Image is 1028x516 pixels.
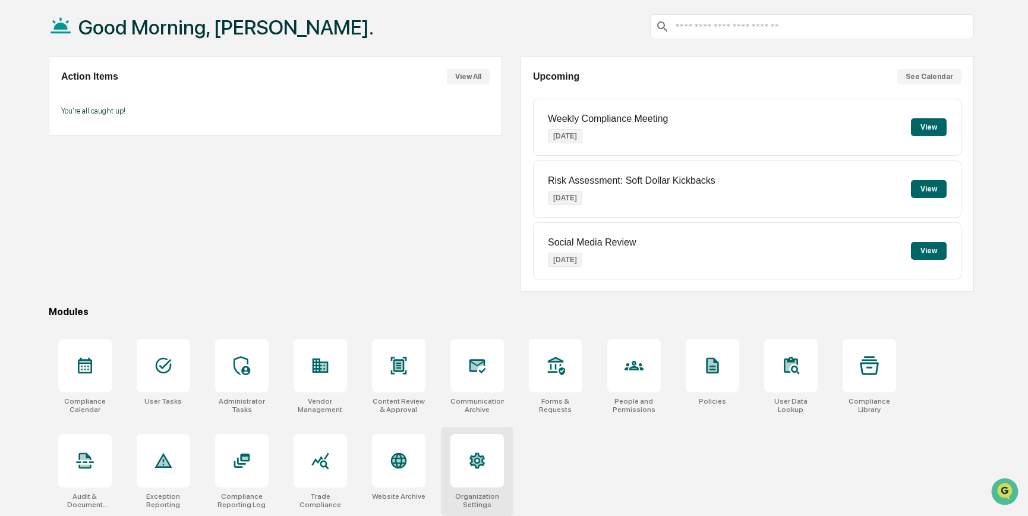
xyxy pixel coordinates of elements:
[529,397,582,414] div: Forms & Requests
[81,145,152,166] a: 🗄️Attestations
[450,397,504,414] div: Communications Archive
[548,175,715,186] p: Risk Assessment: Soft Dollar Kickbacks
[144,397,182,405] div: User Tasks
[137,492,190,509] div: Exception Reporting
[49,306,974,317] div: Modules
[215,397,269,414] div: Administrator Tasks
[897,69,961,84] button: See Calendar
[911,242,947,260] button: View
[58,492,112,509] div: Audit & Document Logs
[40,91,195,103] div: Start new chat
[61,71,118,82] h2: Action Items
[12,91,33,112] img: 1746055101610-c473b297-6a78-478c-a979-82029cc54cd1
[548,114,668,124] p: Weekly Compliance Meeting
[294,397,347,414] div: Vendor Management
[548,253,582,267] p: [DATE]
[58,397,112,414] div: Compliance Calendar
[84,201,144,210] a: Powered byPylon
[98,150,147,162] span: Attestations
[548,237,636,248] p: Social Media Review
[12,174,21,183] div: 🔎
[294,492,347,509] div: Trade Compliance
[450,492,504,509] div: Organization Settings
[911,180,947,198] button: View
[447,69,490,84] button: View All
[202,95,216,109] button: Start new chat
[215,492,269,509] div: Compliance Reporting Log
[607,397,661,414] div: People and Permissions
[548,191,582,205] p: [DATE]
[548,129,582,143] p: [DATE]
[7,145,81,166] a: 🖐️Preclearance
[843,397,896,414] div: Compliance Library
[7,168,80,189] a: 🔎Data Lookup
[12,25,216,44] p: How can we help?
[61,106,490,115] p: You're all caught up!
[86,151,96,161] div: 🗄️
[699,397,726,405] div: Policies
[911,118,947,136] button: View
[24,150,77,162] span: Preclearance
[78,15,374,39] h1: Good Morning, [PERSON_NAME].
[12,151,21,161] div: 🖐️
[40,103,150,112] div: We're available if you need us!
[372,492,425,501] div: Website Archive
[24,172,75,184] span: Data Lookup
[764,397,818,414] div: User Data Lookup
[533,71,579,82] h2: Upcoming
[990,477,1022,509] iframe: Open customer support
[118,202,144,210] span: Pylon
[372,397,425,414] div: Content Review & Approval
